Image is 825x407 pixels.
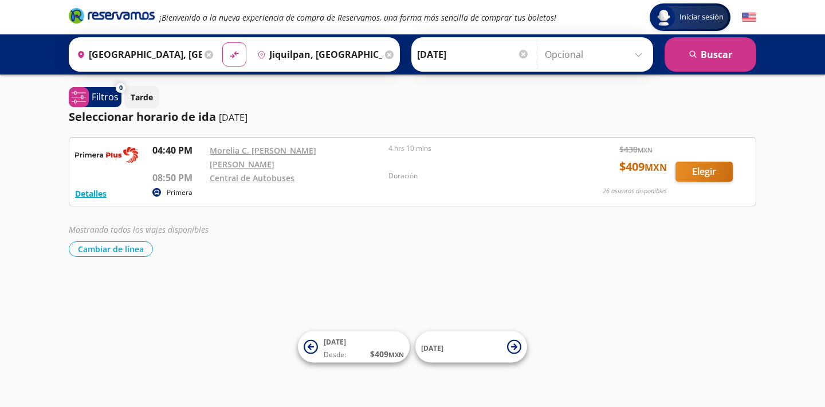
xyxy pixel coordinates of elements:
span: $ 409 [370,348,404,360]
span: [DATE] [324,337,346,347]
a: Central de Autobuses [210,173,294,183]
span: 0 [119,83,123,93]
p: Duración [388,171,561,181]
input: Buscar Origen [72,40,202,69]
small: MXN [645,161,667,174]
input: Opcional [545,40,647,69]
span: Desde: [324,350,346,360]
p: Tarde [131,91,153,103]
em: Mostrando todos los viajes disponibles [69,224,209,235]
span: $ 409 [619,158,667,175]
span: $ 430 [619,143,653,155]
a: Brand Logo [69,7,155,28]
button: Detalles [75,187,107,199]
p: 04:40 PM [152,143,204,157]
p: [DATE] [219,111,247,124]
button: Cambiar de línea [69,241,153,257]
span: Iniciar sesión [675,11,728,23]
i: Brand Logo [69,7,155,24]
p: 08:50 PM [152,171,204,185]
img: RESERVAMOS [75,143,138,166]
button: Elegir [675,162,733,182]
span: [DATE] [421,343,443,353]
button: Buscar [665,37,756,72]
button: [DATE] [415,331,527,363]
p: Filtros [92,90,119,104]
p: 4 hrs 10 mins [388,143,561,154]
a: Morelia C. [PERSON_NAME] [PERSON_NAME] [210,145,316,170]
p: Seleccionar horario de ida [69,108,216,126]
input: Elegir Fecha [417,40,529,69]
p: Primera [167,187,192,198]
input: Buscar Destino [253,40,382,69]
button: 0Filtros [69,87,121,107]
button: [DATE]Desde:$409MXN [298,331,410,363]
button: Tarde [124,86,159,108]
em: ¡Bienvenido a la nueva experiencia de compra de Reservamos, una forma más sencilla de comprar tus... [159,12,556,23]
small: MXN [638,146,653,154]
small: MXN [388,350,404,359]
p: 26 asientos disponibles [603,186,667,196]
button: English [742,10,756,25]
